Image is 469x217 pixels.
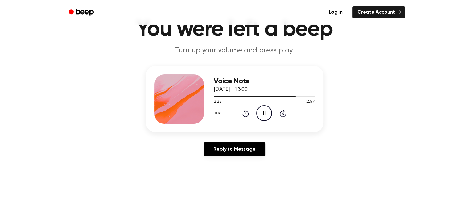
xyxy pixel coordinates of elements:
a: Reply to Message [204,142,265,156]
a: Beep [64,6,99,19]
span: [DATE] · 13:00 [214,87,248,92]
span: 2:57 [306,99,315,105]
a: Create Account [352,6,405,18]
h3: Voice Note [214,77,315,86]
button: 1.0x [214,108,223,119]
p: Turn up your volume and press play. [116,46,353,56]
span: 2:23 [214,99,222,105]
h1: You were left a beep [77,19,393,41]
a: Log in [323,5,349,19]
